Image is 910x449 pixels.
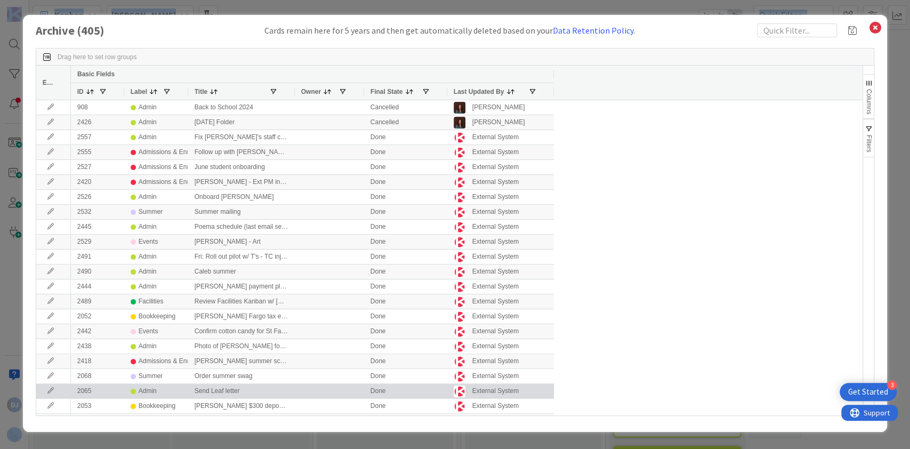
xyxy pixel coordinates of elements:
div: Cancelled [364,115,447,130]
span: Edit [43,79,54,86]
div: Admin [139,190,157,204]
img: ES [454,296,465,308]
div: Done [364,339,447,354]
div: External System [472,161,519,174]
div: Caleb summer [188,264,295,279]
div: 2068 [71,369,124,383]
div: Done [364,190,447,204]
div: Order summer swag [188,369,295,383]
div: Events [139,235,158,248]
div: Done [364,414,447,428]
div: Admin [139,340,157,353]
span: ID [77,88,84,95]
div: Done [364,369,447,383]
div: Done [364,264,447,279]
div: Reply to [PERSON_NAME] [188,414,295,428]
div: Fri: Roll out pilot w/ T's - TC injury form [188,250,295,264]
div: Fix [PERSON_NAME]'s staff calendar & TC access if needed [188,130,295,145]
div: [PERSON_NAME] [472,101,525,114]
div: External System [472,355,519,368]
img: ES [454,251,465,263]
div: [PERSON_NAME] $300 deposit in the mail [188,399,295,413]
div: Done [364,279,447,294]
div: Facilities [139,295,164,308]
div: External System [472,131,519,144]
img: ES [454,356,465,367]
div: [PERSON_NAME] - Art [188,235,295,249]
img: ES [454,415,465,427]
span: Support [22,2,49,14]
div: Done [364,160,447,174]
div: Done [364,399,447,413]
span: Drag here to set row groups [58,53,137,61]
div: External System [472,310,519,323]
div: 2418 [71,354,124,368]
div: Onboard [PERSON_NAME] [188,190,295,204]
img: ES [454,386,465,397]
div: Done [364,384,447,398]
div: 2438 [71,339,124,354]
div: Done [364,235,447,249]
div: Back to School 2024 [188,100,295,115]
div: 2444 [71,279,124,294]
div: Done [364,205,447,219]
div: External System [472,384,519,398]
span: Columns [865,89,872,114]
div: Admin [139,220,157,234]
div: 2491 [71,250,124,264]
div: Bookkeeping [139,310,175,323]
div: External System [472,205,519,219]
img: ES [454,341,465,352]
div: Send Leaf letter [188,384,295,398]
div: Summer [139,205,163,219]
img: RF [454,117,465,129]
div: 2489 [71,294,124,309]
div: Admin [139,250,157,263]
div: External System [472,220,519,234]
img: ES [454,311,465,323]
div: Done [364,294,447,309]
span: Filters [865,135,872,153]
div: 2420 [71,175,124,189]
div: External System [472,295,519,308]
div: 2065 [71,384,124,398]
div: 2555 [71,145,124,159]
div: Done [364,130,447,145]
div: 2526 [71,190,124,204]
img: ES [454,206,465,218]
div: Photo of [PERSON_NAME] for yearbook [188,339,295,354]
div: External System [472,340,519,353]
div: External System [472,265,519,278]
div: 2529 [71,235,124,249]
div: Admissions & Enrollment [139,146,210,159]
div: External System [472,235,519,248]
div: Follow up with [PERSON_NAME] [188,145,295,159]
div: [PERSON_NAME] Fargo tax exemption [188,309,295,324]
div: 2441 [71,414,124,428]
div: External System [472,325,519,338]
img: ES [454,371,465,382]
div: 2052 [71,309,124,324]
img: ES [454,236,465,248]
div: 2527 [71,160,124,174]
div: External System [472,280,519,293]
div: Get Started [848,387,888,397]
div: Admissions & Enrollment [139,161,210,174]
div: [PERSON_NAME] [472,116,525,129]
img: ES [454,221,465,233]
div: Done [364,324,447,339]
div: Row Groups [58,53,137,61]
img: ES [454,400,465,412]
div: Admin [139,265,157,278]
div: Done [364,220,447,234]
h1: Archive ( 405 ) [36,24,142,37]
img: ES [454,162,465,173]
div: 3 [887,380,897,390]
span: Title [195,88,207,95]
div: External System [472,414,519,428]
img: ES [454,266,465,278]
div: 2490 [71,264,124,279]
div: 2053 [71,399,124,413]
div: Admin [139,116,157,129]
img: ES [454,191,465,203]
